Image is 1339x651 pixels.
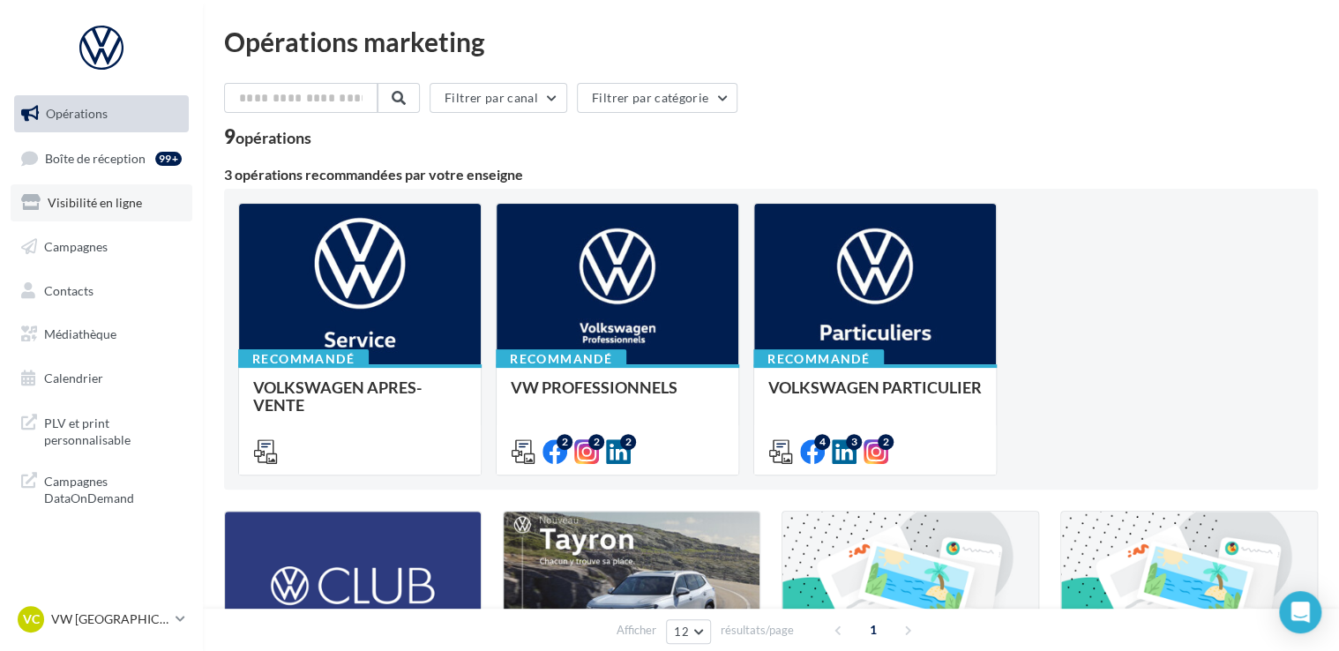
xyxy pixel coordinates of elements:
[44,239,108,254] span: Campagnes
[859,616,887,644] span: 1
[1279,591,1321,633] div: Open Intercom Messenger
[46,106,108,121] span: Opérations
[11,462,192,514] a: Campagnes DataOnDemand
[11,273,192,310] a: Contacts
[44,469,182,507] span: Campagnes DataOnDemand
[768,378,982,397] span: VOLKSWAGEN PARTICULIER
[11,360,192,397] a: Calendrier
[588,434,604,450] div: 2
[155,152,182,166] div: 99+
[753,349,884,369] div: Recommandé
[577,83,737,113] button: Filtrer par catégorie
[814,434,830,450] div: 4
[11,95,192,132] a: Opérations
[253,378,422,415] span: VOLKSWAGEN APRES-VENTE
[846,434,862,450] div: 3
[11,139,192,177] a: Boîte de réception99+
[44,282,94,297] span: Contacts
[666,619,711,644] button: 12
[11,404,192,456] a: PLV et print personnalisable
[496,349,626,369] div: Recommandé
[23,610,40,628] span: VC
[44,411,182,449] span: PLV et print personnalisable
[430,83,567,113] button: Filtrer par canal
[511,378,677,397] span: VW PROFESSIONNELS
[617,622,656,639] span: Afficher
[48,195,142,210] span: Visibilité en ligne
[224,28,1318,55] div: Opérations marketing
[51,610,168,628] p: VW [GEOGRAPHIC_DATA]
[878,434,894,450] div: 2
[620,434,636,450] div: 2
[44,370,103,385] span: Calendrier
[721,622,794,639] span: résultats/page
[238,349,369,369] div: Recommandé
[557,434,572,450] div: 2
[11,228,192,266] a: Campagnes
[224,168,1318,182] div: 3 opérations recommandées par votre enseigne
[236,130,311,146] div: opérations
[45,150,146,165] span: Boîte de réception
[11,184,192,221] a: Visibilité en ligne
[11,316,192,353] a: Médiathèque
[14,602,189,636] a: VC VW [GEOGRAPHIC_DATA]
[674,625,689,639] span: 12
[224,127,311,146] div: 9
[44,326,116,341] span: Médiathèque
